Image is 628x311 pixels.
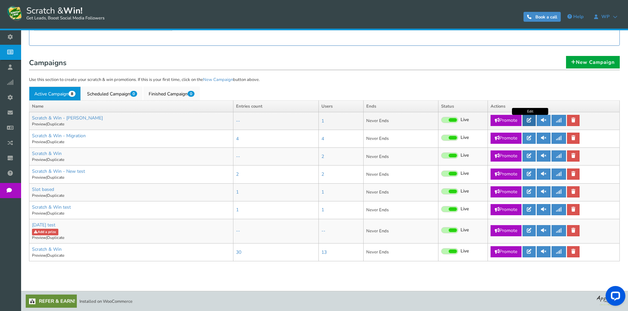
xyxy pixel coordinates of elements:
a: Duplicate [47,253,64,258]
a: Preview [32,235,46,240]
span: Live [461,206,469,212]
span: Live [461,227,469,233]
span: Installed on WooCommerce [79,298,133,304]
strong: Win! [63,5,82,16]
a: Scratch & Win test [32,204,71,210]
span: 0 [130,91,137,97]
th: Status [438,100,488,112]
a: Book a call [523,12,561,22]
a: Promote [491,133,522,144]
td: Never Ends [364,219,438,243]
p: | [32,139,230,145]
a: Promote [491,168,522,180]
a: Preview [32,139,46,144]
th: Name [29,100,233,112]
a: Duplicate [47,211,64,216]
th: Ends [364,100,438,112]
a: -- [236,118,240,124]
td: Never Ends [364,244,438,261]
h1: Campaigns [29,57,620,70]
a: Help [564,12,587,22]
span: Live [461,135,469,141]
th: Actions [488,100,620,112]
a: Preview [32,193,46,198]
td: Never Ends [364,183,438,201]
a: Preview [32,211,46,216]
a: 2 [321,153,324,160]
td: Never Ends [364,148,438,166]
a: Preview [32,175,46,180]
a: Scratch & Win [32,150,62,157]
div: Edit [512,108,548,115]
a: Promote [491,246,522,257]
span: 0 [188,91,194,97]
th: Users [319,100,364,112]
a: Preview [32,157,46,162]
p: | [32,157,230,163]
a: 1 [321,189,324,195]
td: Never Ends [364,166,438,183]
a: Duplicate [47,139,64,144]
a: Promote [491,204,522,215]
a: Promote [491,115,522,126]
span: Help [573,13,583,20]
a: Scratch & Win [32,246,62,252]
a: 30 [236,249,241,255]
span: Book a call [535,14,557,20]
p: | [32,211,230,216]
td: Never Ends [364,130,438,148]
p: | [32,253,230,258]
a: 4 [321,136,324,142]
td: Never Ends [364,112,438,130]
a: -- [236,228,240,234]
span: Live [461,170,469,177]
a: Add a prize [32,229,58,235]
img: bg_logo_foot.webp [597,295,623,305]
a: Preview [32,121,46,127]
a: 13 [321,249,327,255]
a: 2 [321,171,324,177]
a: Duplicate [47,121,64,127]
a: -- [321,228,325,234]
a: Scheduled Campaign [82,87,142,100]
a: 1 [321,118,324,124]
a: Refer & Earn! [26,295,77,308]
td: Never Ends [364,201,438,219]
iframe: LiveChat chat widget [600,283,628,311]
a: Scratch &Win! Get Leads, Boost Social Media Followers [7,5,105,21]
a: Scratch & Win - [PERSON_NAME] [32,115,103,121]
a: 1 [236,207,239,213]
a: [DATE] test [32,222,55,228]
a: Promote [491,186,522,197]
a: New Campaign [203,77,233,83]
span: Live [461,248,469,254]
small: Get Leads, Boost Social Media Followers [26,16,105,21]
a: 2 [236,171,239,177]
p: | [32,235,230,241]
span: Live [461,152,469,159]
a: 1 [236,189,239,195]
a: Slot based [32,186,54,193]
a: New Campaign [566,56,620,68]
a: Duplicate [47,175,64,180]
p: Use this section to create your scratch & win promotions. If this is your first time, click on th... [29,77,620,83]
a: Active Campaign [29,87,81,100]
p: | [32,121,230,127]
a: Preview [32,253,46,258]
th: Entries count [233,100,319,112]
a: Scratch & Win - Migration [32,133,86,139]
span: Live [461,117,469,123]
a: 4 [236,136,239,142]
a: Duplicate [47,157,64,162]
a: Finished Campaign [143,87,200,100]
a: 1 [321,207,324,213]
span: 8 [69,91,75,97]
span: WP [598,14,613,19]
a: Scratch & Win - New test [32,168,85,174]
p: | [32,193,230,198]
a: Duplicate [47,193,64,198]
a: -- [236,153,240,160]
p: | [32,175,230,180]
a: Duplicate [47,235,64,240]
